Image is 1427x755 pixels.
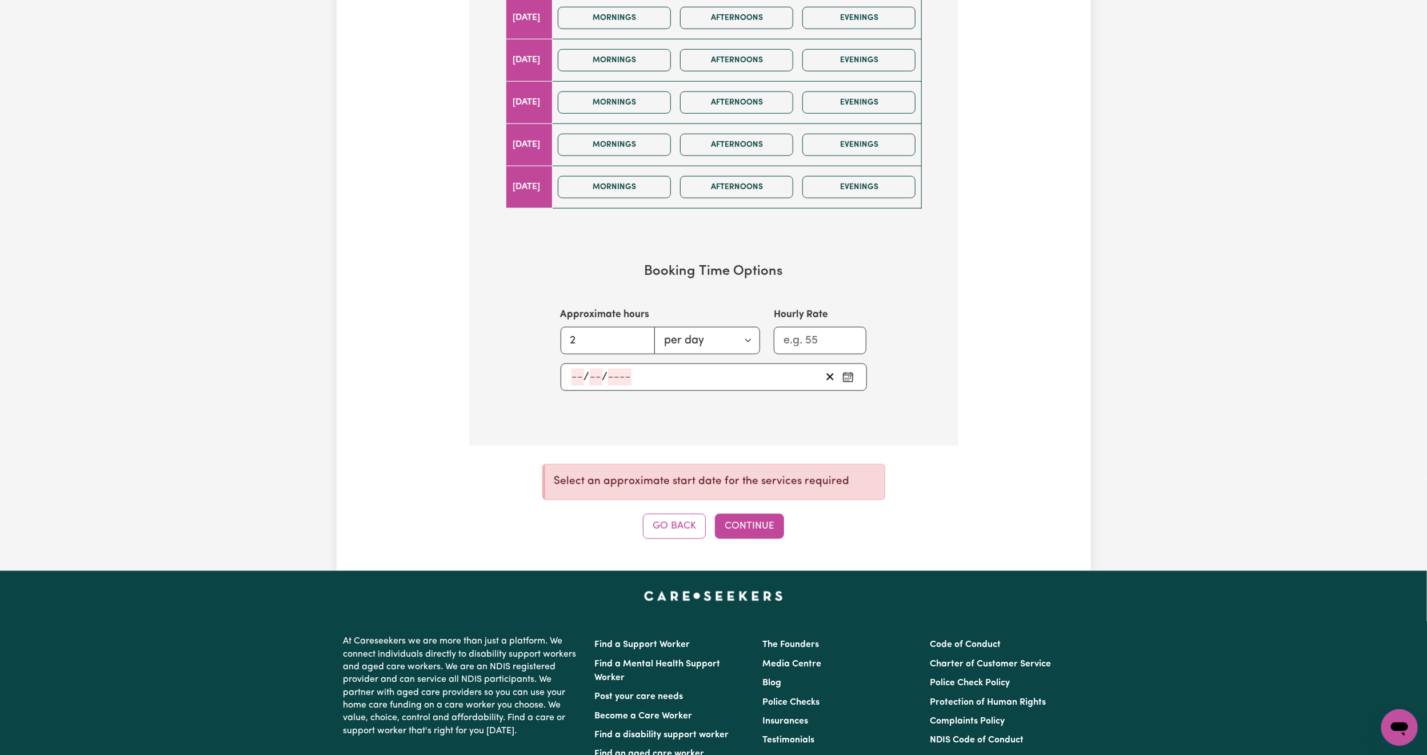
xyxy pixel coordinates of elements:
[762,660,821,669] a: Media Centre
[762,717,808,726] a: Insurances
[821,369,839,386] button: Clear start date
[595,712,693,721] a: Become a Care Worker
[506,39,553,81] td: [DATE]
[930,698,1046,707] a: Protection of Human Rights
[595,730,729,740] a: Find a disability support worker
[608,369,631,386] input: ----
[802,176,916,198] button: Evenings
[930,717,1005,726] a: Complaints Policy
[715,514,784,539] button: Continue
[571,369,584,386] input: --
[680,176,793,198] button: Afternoons
[643,514,706,539] button: Go Back
[802,7,916,29] button: Evenings
[930,678,1010,688] a: Police Check Policy
[774,307,828,322] label: Hourly Rate
[343,630,581,742] p: At Careseekers we are more than just a platform. We connect individuals directly to disability su...
[930,640,1001,649] a: Code of Conduct
[680,7,793,29] button: Afternoons
[595,660,721,682] a: Find a Mental Health Support Worker
[584,371,590,384] span: /
[506,81,553,123] td: [DATE]
[558,7,671,29] button: Mornings
[930,660,1051,669] a: Charter of Customer Service
[680,91,793,114] button: Afternoons
[558,134,671,156] button: Mornings
[558,49,671,71] button: Mornings
[602,371,608,384] span: /
[506,166,553,208] td: [DATE]
[1381,709,1418,746] iframe: Button to launch messaging window, conversation in progress
[774,327,867,354] input: e.g. 55
[762,736,814,745] a: Testimonials
[762,678,781,688] a: Blog
[558,176,671,198] button: Mornings
[506,123,553,166] td: [DATE]
[680,134,793,156] button: Afternoons
[930,736,1024,745] a: NDIS Code of Conduct
[561,327,655,354] input: e.g. 2.5
[802,91,916,114] button: Evenings
[590,369,602,386] input: --
[561,307,650,322] label: Approximate hours
[554,474,876,490] p: Select an approximate start date for the services required
[558,91,671,114] button: Mornings
[802,49,916,71] button: Evenings
[644,592,783,601] a: Careseekers home page
[595,692,683,701] a: Post your care needs
[595,640,690,649] a: Find a Support Worker
[762,698,820,707] a: Police Checks
[802,134,916,156] button: Evenings
[762,640,819,649] a: The Founders
[839,369,857,386] button: Pick an approximate start date
[506,263,922,280] h3: Booking Time Options
[680,49,793,71] button: Afternoons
